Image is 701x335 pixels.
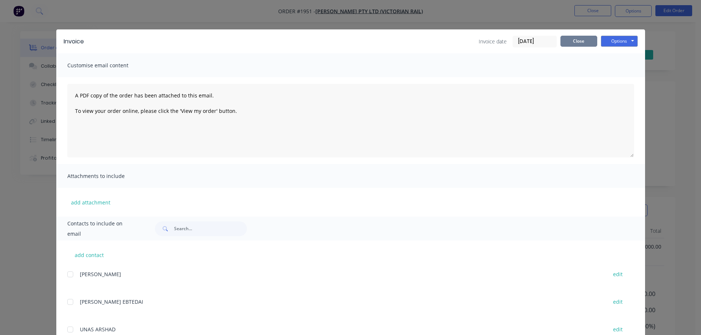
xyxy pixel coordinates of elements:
span: UNAS ARSHAD [80,326,116,333]
button: edit [609,269,627,279]
button: edit [609,297,627,307]
span: Invoice date [479,38,507,45]
input: Search... [174,221,247,236]
span: Contacts to include on email [67,218,137,239]
button: Options [601,36,638,47]
textarea: A PDF copy of the order has been attached to this email. To view your order online, please click ... [67,84,634,157]
span: Attachments to include [67,171,148,181]
button: Close [560,36,597,47]
button: add contact [67,249,111,260]
span: [PERSON_NAME] [80,271,121,278]
div: Invoice [64,37,84,46]
span: [PERSON_NAME] EBTEDAI [80,298,143,305]
button: add attachment [67,197,114,208]
button: edit [609,324,627,334]
span: Customise email content [67,60,148,71]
